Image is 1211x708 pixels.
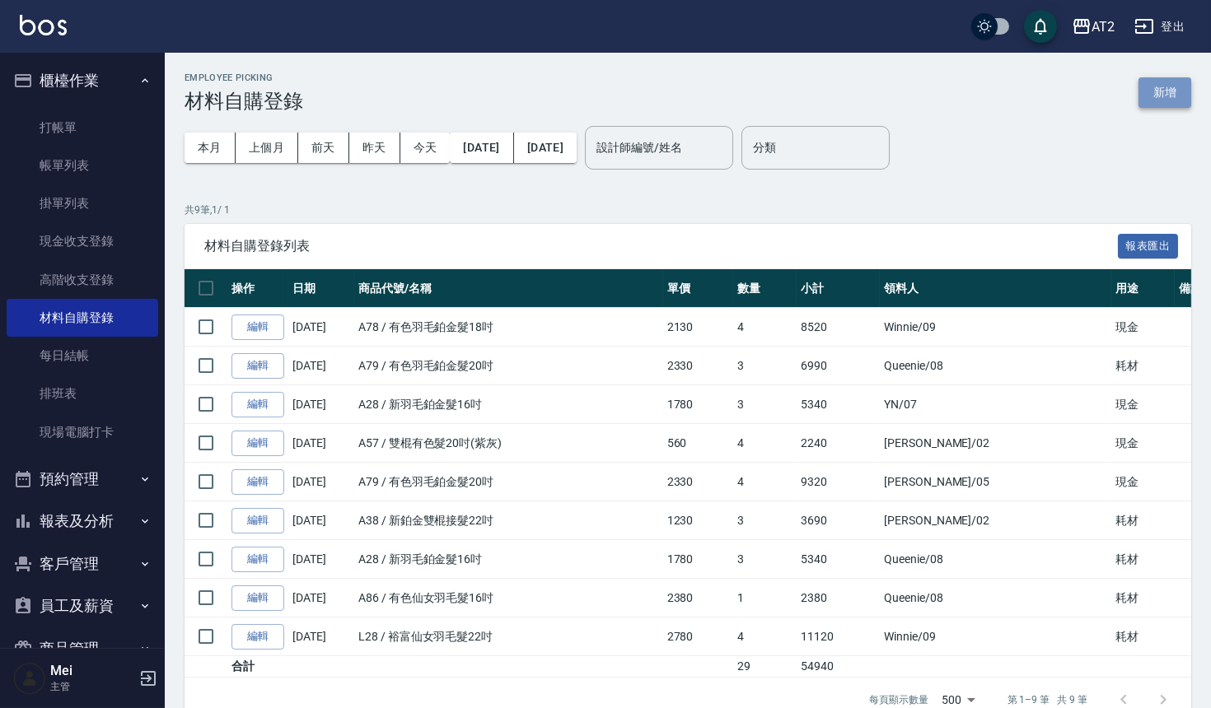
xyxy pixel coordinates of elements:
[1139,84,1191,100] a: 新增
[663,540,733,579] td: 1780
[354,308,663,347] td: A78 / 有色羽毛鉑金髮18吋
[231,624,284,650] a: 編輯
[231,353,284,379] a: 編輯
[185,90,303,113] h3: 材料自購登錄
[1111,424,1175,463] td: 現金
[1111,347,1175,385] td: 耗材
[733,501,797,540] td: 3
[349,133,400,163] button: 昨天
[288,617,354,656] td: [DATE]
[797,308,880,347] td: 8520
[733,540,797,579] td: 3
[231,547,284,572] a: 編輯
[733,308,797,347] td: 4
[50,679,134,694] p: 主管
[1118,237,1179,253] a: 報表匯出
[733,424,797,463] td: 4
[1024,10,1057,43] button: save
[1111,540,1175,579] td: 耗材
[869,692,928,707] p: 每頁顯示數量
[13,662,46,695] img: Person
[7,627,158,670] button: 商品管理
[288,424,354,463] td: [DATE]
[236,133,298,163] button: 上個月
[1065,10,1121,44] button: AT2
[354,269,663,308] th: 商品代號/名稱
[354,385,663,424] td: A28 / 新羽毛鉑金髮16吋
[288,463,354,501] td: [DATE]
[7,261,158,299] a: 高階收支登錄
[1111,501,1175,540] td: 耗材
[1092,16,1115,37] div: AT2
[797,269,880,308] th: 小計
[880,385,1111,424] td: YN /07
[7,413,158,451] a: 現場電腦打卡
[354,424,663,463] td: A57 / 雙棍有色髮20吋(紫灰)
[797,424,880,463] td: 2240
[231,431,284,456] a: 編輯
[880,501,1111,540] td: [PERSON_NAME] /02
[7,585,158,627] button: 員工及薪資
[7,375,158,412] a: 排班表
[354,463,663,501] td: A79 / 有色羽毛鉑金髮20吋
[185,72,303,83] h2: Employee Picking
[880,579,1111,617] td: Queenie /08
[663,308,733,347] td: 2130
[231,508,284,533] a: 編輯
[1118,234,1179,259] button: 報表匯出
[880,308,1111,347] td: Winnie /09
[450,133,513,163] button: [DATE]
[733,579,797,617] td: 1
[797,463,880,501] td: 9320
[880,463,1111,501] td: [PERSON_NAME] /05
[354,617,663,656] td: L28 / 裕富仙女羽毛髮22吋
[880,347,1111,385] td: Queenie /08
[7,109,158,147] a: 打帳單
[7,458,158,501] button: 預約管理
[288,501,354,540] td: [DATE]
[1111,308,1175,347] td: 現金
[231,469,284,495] a: 編輯
[298,133,349,163] button: 前天
[663,617,733,656] td: 2780
[7,222,158,260] a: 現金收支登錄
[354,540,663,579] td: A28 / 新羽毛鉑金髮16吋
[7,500,158,543] button: 報表及分析
[797,501,880,540] td: 3690
[797,579,880,617] td: 2380
[797,656,880,678] td: 54940
[797,385,880,424] td: 5340
[227,269,288,308] th: 操作
[663,269,733,308] th: 單價
[797,540,880,579] td: 5340
[733,656,797,678] td: 29
[288,385,354,424] td: [DATE]
[663,424,733,463] td: 560
[733,463,797,501] td: 4
[733,269,797,308] th: 數量
[288,579,354,617] td: [DATE]
[663,579,733,617] td: 2380
[231,585,284,611] a: 編輯
[288,540,354,579] td: [DATE]
[1008,692,1087,707] p: 第 1–9 筆 共 9 筆
[7,184,158,222] a: 掛單列表
[1111,617,1175,656] td: 耗材
[663,463,733,501] td: 2330
[663,385,733,424] td: 1780
[288,308,354,347] td: [DATE]
[7,299,158,337] a: 材料自購登錄
[733,347,797,385] td: 3
[733,385,797,424] td: 3
[354,501,663,540] td: A38 / 新鉑金雙棍接髮22吋
[1111,269,1175,308] th: 用途
[880,269,1111,308] th: 領料人
[1111,463,1175,501] td: 現金
[7,543,158,585] button: 客戶管理
[204,238,1118,254] span: 材料自購登錄列表
[400,133,451,163] button: 今天
[514,133,577,163] button: [DATE]
[880,424,1111,463] td: [PERSON_NAME] /02
[7,337,158,375] a: 每日結帳
[733,617,797,656] td: 4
